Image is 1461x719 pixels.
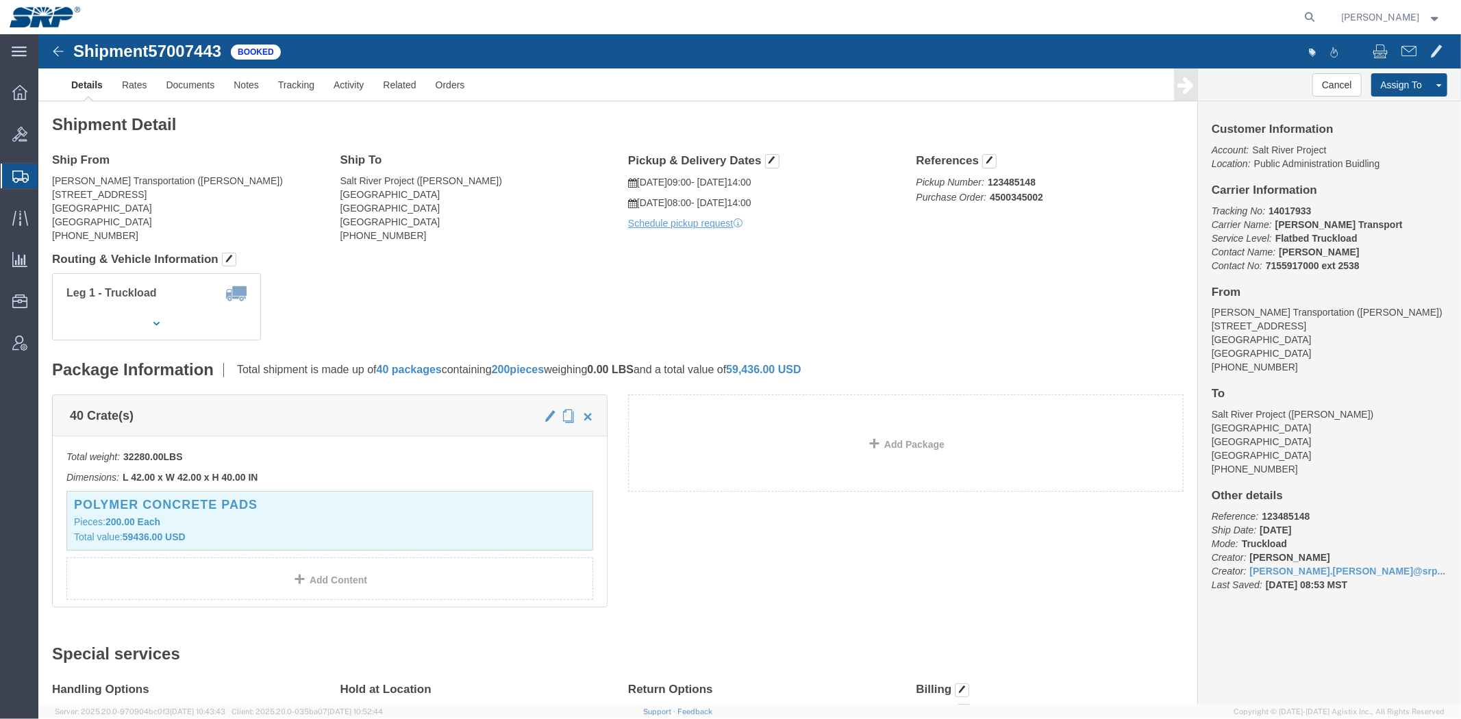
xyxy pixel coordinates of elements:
[1234,706,1445,718] span: Copyright © [DATE]-[DATE] Agistix Inc., All Rights Reserved
[643,707,677,716] a: Support
[10,7,80,27] img: logo
[1342,10,1420,25] span: Marissa Camacho
[170,707,225,716] span: [DATE] 10:43:43
[38,34,1461,705] iframe: FS Legacy Container
[1341,9,1443,25] button: [PERSON_NAME]
[327,707,383,716] span: [DATE] 10:52:44
[55,707,225,716] span: Server: 2025.20.0-970904bc0f3
[677,707,712,716] a: Feedback
[232,707,383,716] span: Client: 2025.20.0-035ba07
